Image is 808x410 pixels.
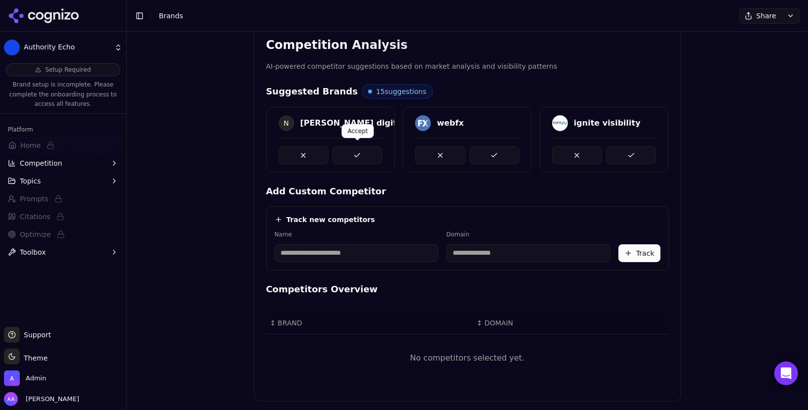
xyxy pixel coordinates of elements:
[20,158,62,168] span: Competition
[4,370,46,386] button: Open organization switcher
[4,40,20,55] img: Authority Echo
[266,85,358,98] h4: Suggested Brands
[24,43,110,52] span: Authority Echo
[618,244,661,262] button: Track
[473,312,560,334] th: DOMAIN
[159,11,183,21] nav: breadcrumb
[266,334,669,381] td: No competitors selected yet.
[4,392,79,406] button: Open user button
[266,312,669,382] div: Data table
[574,117,641,129] div: ignite visibility
[4,173,122,189] button: Topics
[20,212,50,222] span: Citations
[739,8,781,24] button: Share
[4,392,18,406] img: Alp Aysan
[20,194,48,204] span: Prompts
[20,229,51,239] span: Optimize
[20,330,51,340] span: Support
[266,184,669,198] h4: Add Custom Competitor
[20,140,41,150] span: Home
[22,395,79,404] span: [PERSON_NAME]
[45,66,91,74] span: Setup Required
[278,318,302,328] span: BRAND
[376,87,427,96] span: 15 suggestions
[270,318,469,328] div: ↕BRAND
[774,362,798,385] div: Open Intercom Messenger
[437,117,464,129] div: webfx
[20,247,46,257] span: Toolbox
[20,354,48,362] span: Theme
[26,374,46,383] span: Admin
[446,230,611,238] label: Domain
[4,155,122,171] button: Competition
[300,117,405,129] div: [PERSON_NAME] digital
[484,318,513,328] span: DOMAIN
[279,115,294,131] span: N
[477,318,556,328] div: ↕DOMAIN
[286,215,375,225] h4: Track new competitors
[159,12,183,20] span: Brands
[20,176,41,186] span: Topics
[266,282,669,296] h4: Competitors Overview
[266,37,669,53] h3: Competition Analysis
[552,115,568,131] img: ignite visibility
[4,122,122,137] div: Platform
[266,312,473,334] th: BRAND
[4,244,122,260] button: Toolbox
[348,127,368,135] p: Accept
[266,61,669,72] p: AI-powered competitor suggestions based on market analysis and visibility patterns
[4,370,20,386] img: Admin
[415,115,431,131] img: webfx
[275,230,439,238] label: Name
[6,80,120,109] p: Brand setup is incomplete. Please complete the onboarding process to access all features.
